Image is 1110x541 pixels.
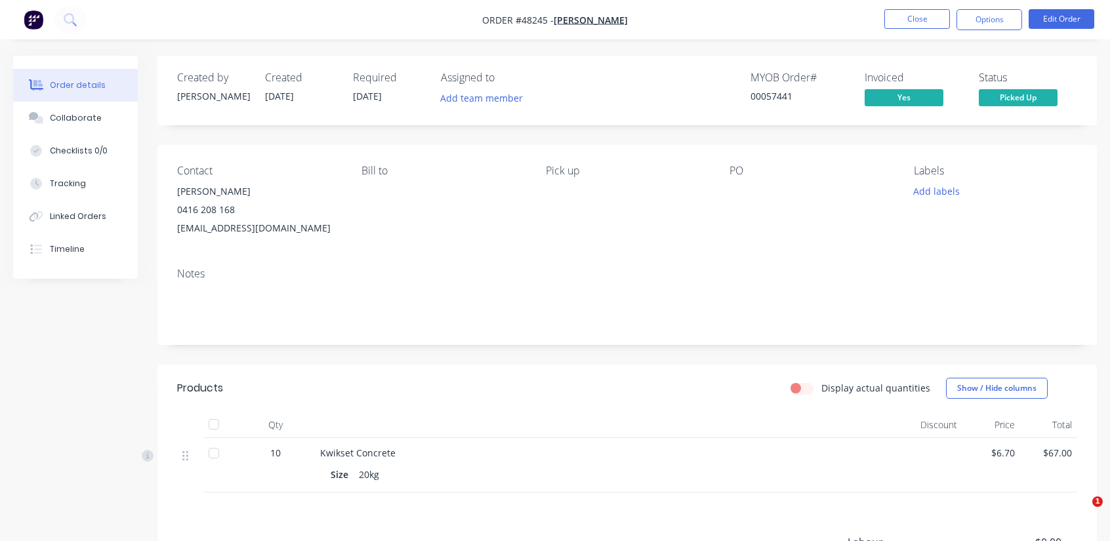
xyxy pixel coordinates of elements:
div: Status [979,71,1077,84]
div: Total [1020,412,1077,438]
div: Qty [236,412,315,438]
span: Picked Up [979,89,1058,106]
button: Options [956,9,1022,30]
iframe: Intercom live chat [1065,496,1097,528]
div: MYOB Order # [750,71,849,84]
div: PO [730,165,893,177]
button: Collaborate [13,102,138,134]
span: Kwikset Concrete [320,447,396,459]
div: Contact [177,165,340,177]
button: Picked Up [979,89,1058,109]
img: Factory [24,10,43,30]
label: Display actual quantities [821,381,930,395]
a: [PERSON_NAME] [554,14,628,26]
div: [EMAIL_ADDRESS][DOMAIN_NAME] [177,219,340,237]
div: 0416 208 168 [177,201,340,219]
button: Timeline [13,233,138,266]
div: Collaborate [50,112,102,124]
div: 00057441 [750,89,849,103]
button: Add team member [434,89,530,107]
button: Add labels [907,182,967,200]
button: Order details [13,69,138,102]
button: Checklists 0/0 [13,134,138,167]
span: 10 [270,446,281,460]
button: Edit Order [1029,9,1094,29]
span: Order #48245 - [482,14,554,26]
div: Order details [50,79,106,91]
div: [PERSON_NAME]0416 208 168[EMAIL_ADDRESS][DOMAIN_NAME] [177,182,340,237]
button: Linked Orders [13,200,138,233]
div: Required [353,71,425,84]
div: Checklists 0/0 [50,145,108,157]
span: [DATE] [265,90,294,102]
div: [PERSON_NAME] [177,182,340,201]
div: Linked Orders [50,210,106,222]
button: Add team member [441,89,530,107]
div: 20kg [354,465,384,484]
div: Created by [177,71,249,84]
div: Tracking [50,178,86,190]
div: Bill to [361,165,525,177]
div: Pick up [546,165,709,177]
span: $67.00 [1025,446,1072,460]
button: Close [884,9,950,29]
span: Yes [865,89,943,106]
span: [DATE] [353,90,382,102]
div: Assigned to [441,71,572,84]
button: Tracking [13,167,138,200]
div: Invoiced [865,71,963,84]
div: Products [177,380,223,396]
div: Created [265,71,337,84]
div: Price [962,412,1019,438]
span: 1 [1092,496,1103,507]
div: Notes [177,268,1077,280]
div: [PERSON_NAME] [177,89,249,103]
div: Size [331,465,354,484]
button: Show / Hide columns [946,378,1048,399]
div: Labels [914,165,1077,177]
span: $6.70 [968,446,1014,460]
div: Timeline [50,243,85,255]
div: Discount [905,412,962,438]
